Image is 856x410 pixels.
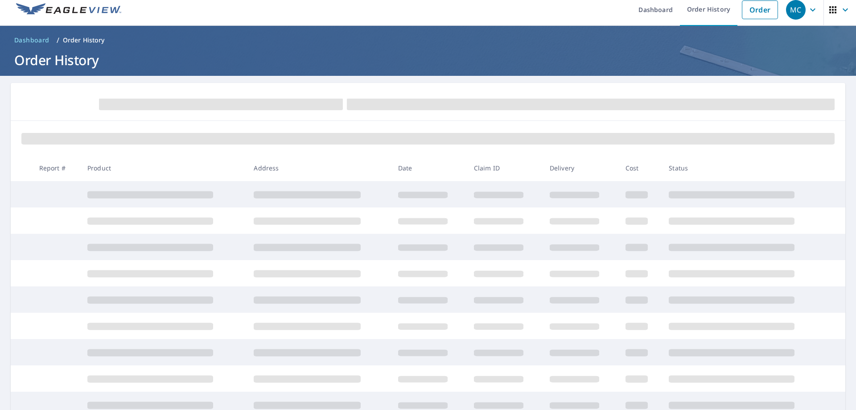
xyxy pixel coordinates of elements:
a: Dashboard [11,33,53,47]
th: Address [247,155,391,181]
th: Status [662,155,828,181]
li: / [57,35,59,46]
h1: Order History [11,51,845,69]
nav: breadcrumb [11,33,845,47]
img: EV Logo [16,3,121,17]
th: Date [391,155,467,181]
th: Report # [32,155,80,181]
th: Product [80,155,247,181]
p: Order History [63,36,105,45]
th: Cost [618,155,662,181]
th: Claim ID [467,155,543,181]
a: Order [742,0,778,19]
th: Delivery [543,155,618,181]
span: Dashboard [14,36,49,45]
